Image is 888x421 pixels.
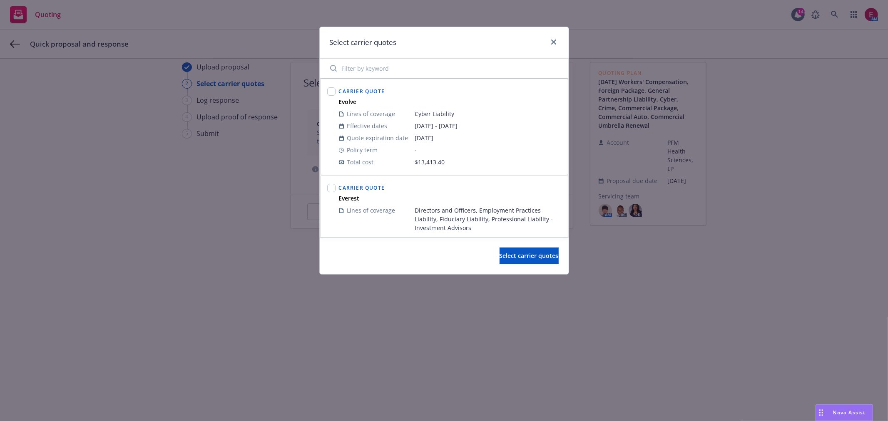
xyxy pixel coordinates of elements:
[347,146,378,154] span: Policy term
[325,60,563,77] input: Filter by keyword
[415,206,561,232] span: Directors and Officers, Employment Practices Liability, Fiduciary Liability, Professional Liabili...
[415,235,561,244] span: [DATE] - [DATE]
[415,158,445,166] span: $13,413.40
[347,134,408,142] span: Quote expiration date
[415,109,561,118] span: Cyber Liability
[339,184,385,191] span: Carrier Quote
[816,404,873,421] button: Nova Assist
[415,134,561,142] span: [DATE]
[347,109,395,118] span: Lines of coverage
[500,248,559,264] button: Select carrier quotes
[833,409,866,416] span: Nova Assist
[347,206,395,215] span: Lines of coverage
[415,121,561,130] span: [DATE] - [DATE]
[347,235,388,244] span: Effective dates
[549,37,559,47] a: close
[816,405,826,421] div: Drag to move
[339,194,360,202] strong: Everest
[339,98,357,106] strong: Evolve
[415,146,561,154] span: -
[500,252,559,260] span: Select carrier quotes
[339,88,385,95] span: Carrier Quote
[347,158,374,166] span: Total cost
[330,37,397,48] h1: Select carrier quotes
[347,121,388,130] span: Effective dates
